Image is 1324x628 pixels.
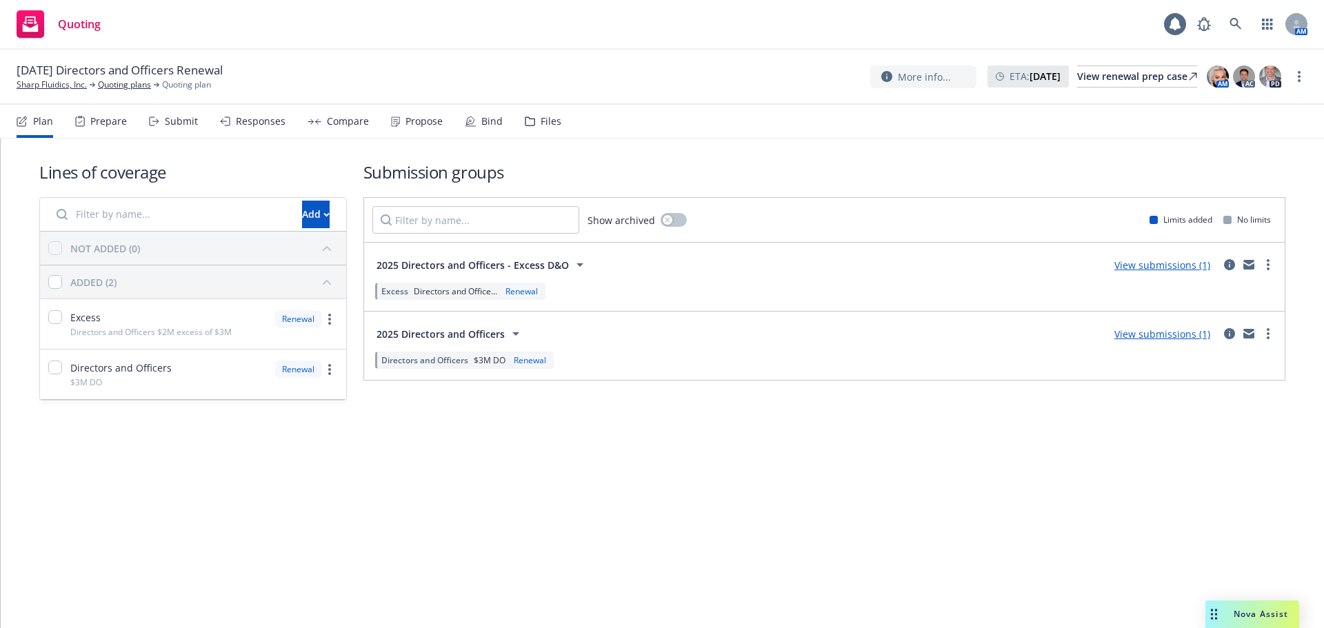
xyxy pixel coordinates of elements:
a: circleInformation [1221,325,1238,342]
span: ETA : [1010,69,1061,83]
button: More info... [870,65,976,88]
a: Search [1222,10,1250,38]
button: 2025 Directors and Officers - Excess D&O [372,251,592,278]
div: Compare [327,116,369,127]
a: Sharp Fluidics, Inc. [17,79,87,91]
div: Prepare [90,116,127,127]
img: photo [1259,65,1281,88]
button: 2025 Directors and Officers [372,320,528,347]
div: Renewal [275,310,321,327]
span: Directors and Officers $2M excess of $3M [70,326,232,338]
a: more [1260,256,1276,273]
a: Report a Bug [1190,10,1218,38]
span: Quoting [58,19,101,30]
button: NOT ADDED (0) [70,237,338,259]
span: Directors and Office... [414,285,497,297]
div: Renewal [511,354,549,366]
div: Submit [165,116,198,127]
div: No limits [1223,214,1271,225]
a: mail [1241,256,1257,273]
div: Renewal [275,361,321,378]
h1: Submission groups [363,161,1285,183]
div: Limits added [1150,214,1212,225]
a: circleInformation [1221,256,1238,273]
div: Renewal [503,285,541,297]
div: NOT ADDED (0) [70,241,140,256]
span: Excess [381,285,408,297]
span: Quoting plan [162,79,211,91]
div: View renewal prep case [1077,66,1197,87]
a: mail [1241,325,1257,342]
a: more [321,361,338,378]
span: Directors and Officers [70,361,172,375]
a: more [1291,68,1307,85]
a: Quoting [11,5,106,43]
span: Excess [70,310,101,325]
button: Add [302,201,330,228]
span: 2025 Directors and Officers - Excess D&O [377,258,569,272]
span: $3M DO [70,376,102,388]
div: Propose [405,116,443,127]
span: 2025 Directors and Officers [377,327,505,341]
div: Drag to move [1205,600,1223,628]
h1: Lines of coverage [39,161,347,183]
div: Responses [236,116,285,127]
div: Plan [33,116,53,127]
button: ADDED (2) [70,271,338,293]
div: Files [541,116,561,127]
input: Filter by name... [372,206,579,234]
a: Quoting plans [98,79,151,91]
a: Switch app [1254,10,1281,38]
img: photo [1233,65,1255,88]
input: Filter by name... [48,201,294,228]
span: $3M DO [474,354,505,366]
span: [DATE] Directors and Officers Renewal [17,62,223,79]
a: more [321,311,338,327]
div: Bind [481,116,503,127]
span: Show archived [588,213,655,227]
a: View submissions (1) [1114,259,1210,272]
strong: [DATE] [1030,70,1061,83]
div: ADDED (2) [70,275,117,290]
span: Directors and Officers [381,354,468,366]
a: more [1260,325,1276,342]
a: View renewal prep case [1077,65,1197,88]
button: Nova Assist [1205,600,1299,628]
span: More info... [898,70,951,84]
a: View submissions (1) [1114,327,1210,341]
img: photo [1207,65,1229,88]
span: Nova Assist [1234,608,1288,620]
